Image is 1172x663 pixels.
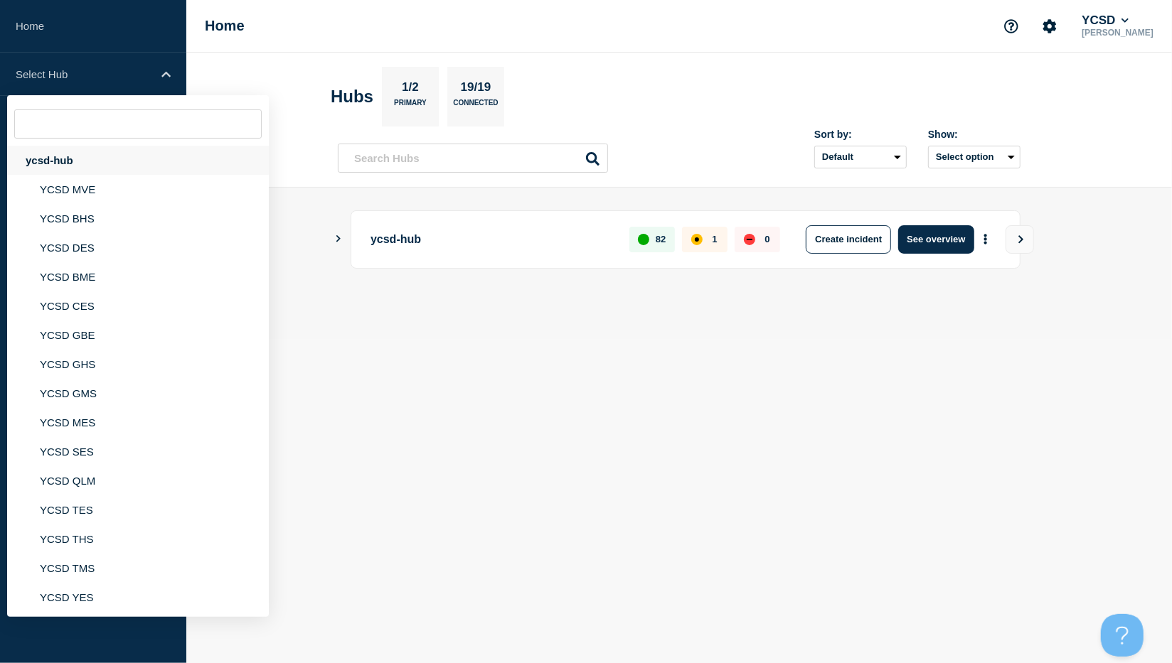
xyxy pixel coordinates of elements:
[331,87,373,107] h2: Hubs
[7,146,269,175] div: ycsd-hub
[7,204,269,233] li: YCSD BHS
[744,234,755,245] div: down
[928,146,1021,168] button: Select option
[1035,11,1065,41] button: Account settings
[656,234,666,244] p: 82
[7,175,269,204] li: YCSD MVE
[691,234,703,245] div: affected
[7,262,269,291] li: YCSD BME
[371,225,613,254] p: ycsd-hub
[996,11,1026,41] button: Support
[7,408,269,437] li: YCSD MES
[453,99,498,114] p: Connected
[7,495,269,524] li: YCSD TES
[1079,28,1156,38] p: [PERSON_NAME]
[7,437,269,466] li: YCSD SES
[7,350,269,379] li: YCSD GHS
[397,80,425,99] p: 1/2
[638,234,649,245] div: up
[814,129,907,140] div: Sort by:
[7,466,269,495] li: YCSD QLM
[7,524,269,554] li: YCSD THS
[1006,225,1034,254] button: View
[7,379,269,408] li: YCSD GMS
[7,233,269,262] li: YCSD DES
[976,226,995,252] button: More actions
[1079,14,1131,28] button: YCSD
[898,225,974,254] button: See overview
[7,554,269,583] li: YCSD TMS
[814,146,907,168] select: Sort by
[205,18,245,34] h1: Home
[338,144,608,173] input: Search Hubs
[806,225,891,254] button: Create incident
[7,583,269,612] li: YCSD YES
[712,234,717,244] p: 1
[7,320,269,350] li: YCSD GBE
[335,234,342,244] button: Show Connected Hubs
[7,291,269,320] li: YCSD CES
[455,80,496,99] p: 19/19
[928,129,1021,140] div: Show:
[765,234,769,244] p: 0
[1101,614,1144,657] iframe: Help Scout Beacon - Open
[394,99,427,114] p: Primary
[16,68,152,80] p: Select Hub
